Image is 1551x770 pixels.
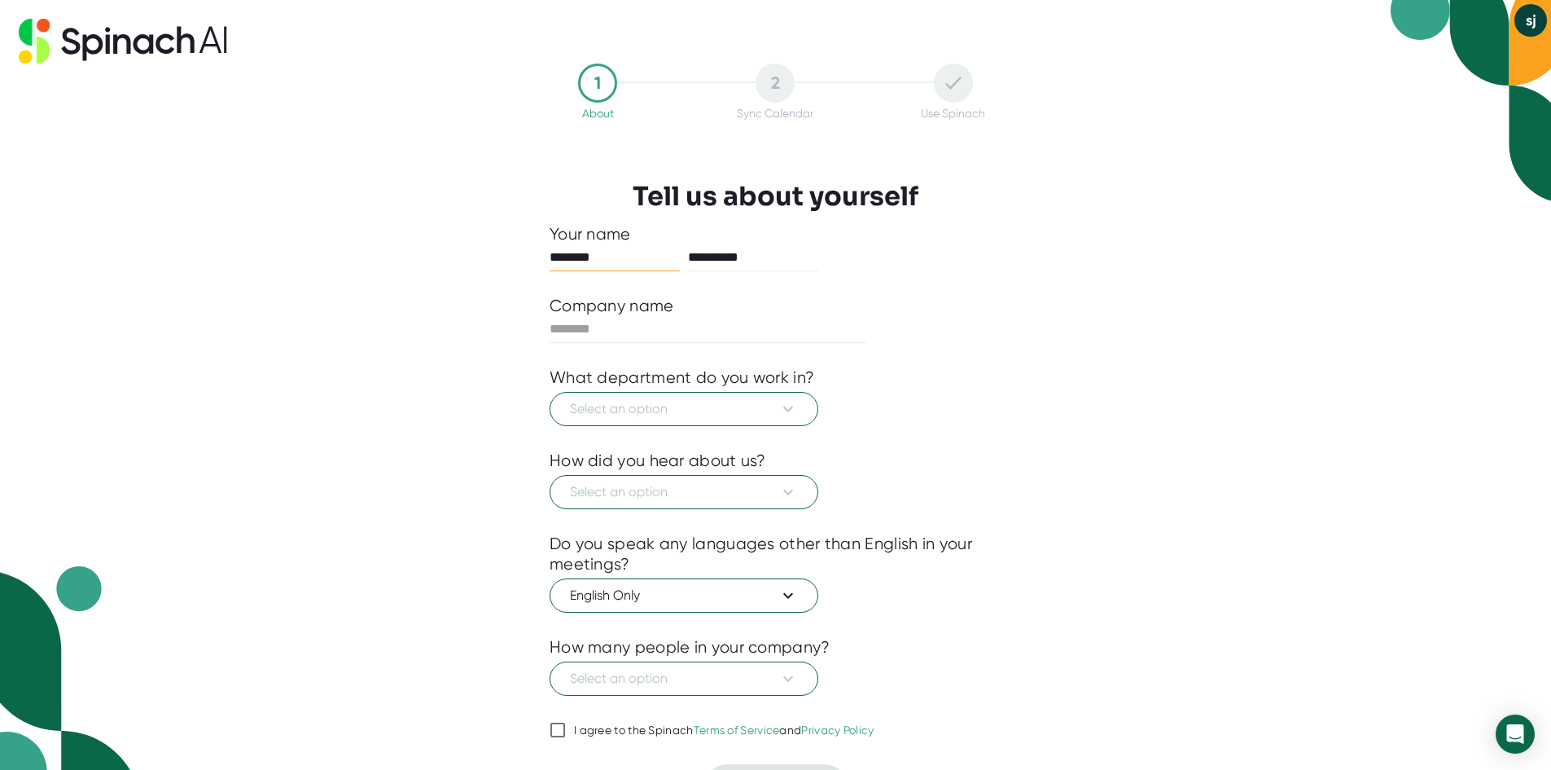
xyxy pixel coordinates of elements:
[550,475,818,509] button: Select an option
[550,637,830,658] div: How many people in your company?
[570,399,798,419] span: Select an option
[582,107,614,120] div: About
[921,107,985,120] div: Use Spinach
[550,367,814,388] div: What department do you work in?
[570,669,798,689] span: Select an option
[550,534,1001,574] div: Do you speak any languages other than English in your meetings?
[633,181,918,212] h3: Tell us about yourself
[550,451,766,471] div: How did you hear about us?
[801,724,874,737] a: Privacy Policy
[578,64,617,103] div: 1
[737,107,813,120] div: Sync Calendar
[550,579,818,613] button: English Only
[550,392,818,426] button: Select an option
[694,724,780,737] a: Terms of Service
[550,224,1001,244] div: Your name
[570,482,798,502] span: Select an option
[570,586,798,605] span: English Only
[756,64,795,103] div: 2
[574,724,874,738] div: I agree to the Spinach and
[1496,715,1535,754] div: Open Intercom Messenger
[550,662,818,696] button: Select an option
[550,296,674,316] div: Company name
[1514,4,1547,37] button: sj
